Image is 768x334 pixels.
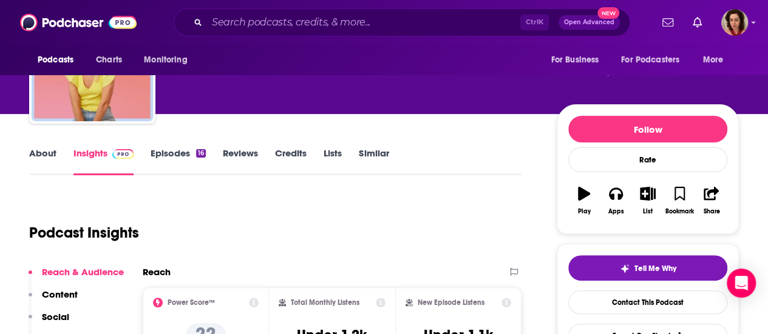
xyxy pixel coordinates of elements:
[275,147,307,175] a: Credits
[29,266,124,289] button: Reach & Audience
[223,147,258,175] a: Reviews
[721,9,748,36] span: Logged in as hdrucker
[727,269,756,298] div: Open Intercom Messenger
[551,52,599,68] span: For Business
[151,147,206,175] a: Episodes16
[20,11,137,34] img: Podchaser - Follow, Share and Rate Podcasts
[620,264,630,273] img: tell me why sparkle
[29,147,56,175] a: About
[324,147,342,175] a: Lists
[568,116,727,142] button: Follow
[721,9,748,36] button: Show profile menu
[112,149,134,159] img: Podchaser Pro
[568,255,727,281] button: tell me why sparkleTell Me Why
[568,290,727,314] a: Contact This Podcast
[359,147,389,175] a: Similar
[291,298,359,307] h2: Total Monthly Listens
[143,266,171,278] h2: Reach
[168,298,215,307] h2: Power Score™
[38,52,73,68] span: Podcasts
[703,52,724,68] span: More
[207,13,520,32] input: Search podcasts, credits, & more...
[568,147,727,172] div: Rate
[196,149,206,158] div: 16
[634,264,676,273] span: Tell Me Why
[665,208,694,215] div: Bookmark
[695,48,739,72] button: open menu
[559,15,620,30] button: Open AdvancedNew
[600,179,631,222] button: Apps
[174,8,630,36] div: Search podcasts, credits, & more...
[578,208,591,215] div: Play
[568,179,600,222] button: Play
[643,208,653,215] div: List
[144,52,187,68] span: Monitoring
[664,179,695,222] button: Bookmark
[721,9,748,36] img: User Profile
[29,311,69,333] button: Social
[613,48,697,72] button: open menu
[29,224,139,242] h1: Podcast Insights
[29,48,89,72] button: open menu
[564,19,614,25] span: Open Advanced
[88,48,129,72] a: Charts
[520,15,549,30] span: Ctrl K
[658,12,678,33] a: Show notifications dropdown
[29,289,78,311] button: Content
[703,208,719,215] div: Share
[418,298,484,307] h2: New Episode Listens
[73,147,134,175] a: InsightsPodchaser Pro
[632,179,664,222] button: List
[542,48,614,72] button: open menu
[96,52,122,68] span: Charts
[688,12,707,33] a: Show notifications dropdown
[696,179,727,222] button: Share
[597,7,619,19] span: New
[135,48,203,72] button: open menu
[42,289,78,300] p: Content
[42,311,69,322] p: Social
[42,266,124,278] p: Reach & Audience
[621,52,679,68] span: For Podcasters
[608,208,624,215] div: Apps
